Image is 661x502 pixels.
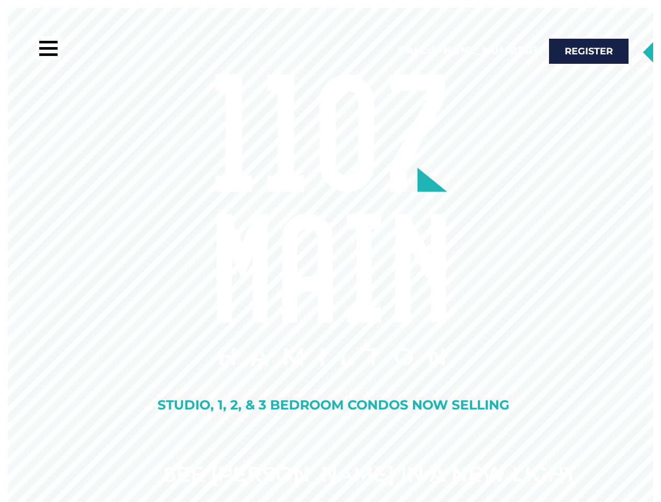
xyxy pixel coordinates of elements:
[398,44,537,58] h2: Call:
[431,44,537,56] a: [PHONE_NUMBER]
[158,398,509,412] rs-layer: Studio, 1, 2, & 3 Bedroom Condos Now Selling
[163,464,577,485] rs-layer: See [PERSON_NAME] In A New Light
[548,38,630,65] a: Register
[565,47,613,56] span: Register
